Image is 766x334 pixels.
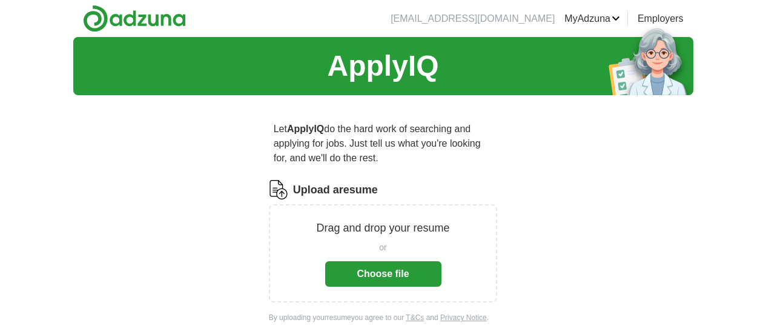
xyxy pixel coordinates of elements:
[83,5,186,32] img: Adzuna logo
[269,180,288,199] img: CV Icon
[379,241,386,254] span: or
[440,313,487,322] a: Privacy Notice
[316,220,449,236] p: Drag and drop your resume
[327,44,438,88] h1: ApplyIQ
[269,312,498,323] div: By uploading your resume you agree to our and .
[269,117,498,170] p: Let do the hard work of searching and applying for jobs. Just tell us what you're looking for, an...
[406,313,424,322] a: T&Cs
[325,261,441,287] button: Choose file
[391,12,555,26] li: [EMAIL_ADDRESS][DOMAIN_NAME]
[293,182,378,198] label: Upload a resume
[564,12,620,26] a: MyAdzuna
[638,12,684,26] a: Employers
[287,124,324,134] strong: ApplyIQ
